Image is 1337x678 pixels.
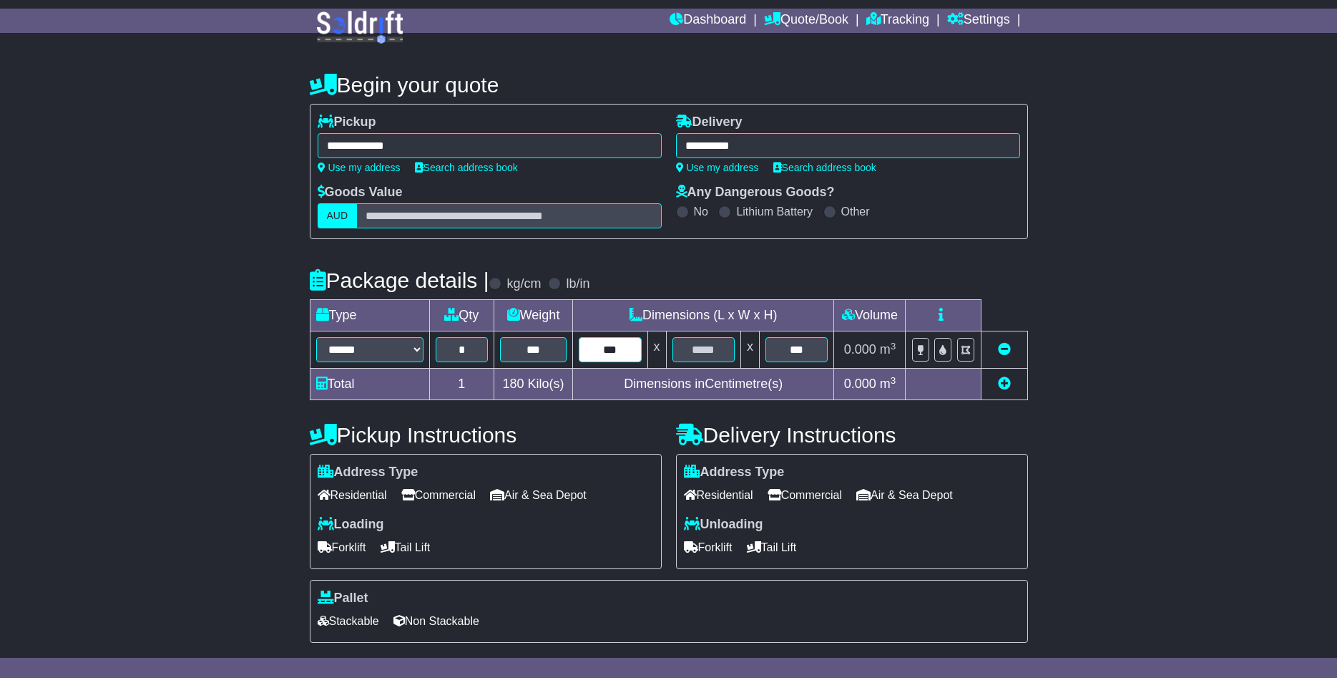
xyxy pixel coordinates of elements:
[429,369,494,400] td: 1
[676,162,759,173] a: Use my address
[747,536,797,558] span: Tail Lift
[310,73,1028,97] h4: Begin your quote
[891,341,896,352] sup: 3
[998,342,1011,357] a: Remove this item
[318,162,401,173] a: Use my address
[318,484,387,506] span: Residential
[736,205,813,218] label: Lithium Battery
[856,484,953,506] span: Air & Sea Depot
[566,276,589,292] label: lb/in
[676,115,743,130] label: Delivery
[393,610,479,632] span: Non Stackable
[647,331,666,369] td: x
[694,205,708,218] label: No
[318,591,368,606] label: Pallet
[318,610,379,632] span: Stackable
[676,423,1028,447] h4: Delivery Instructions
[866,9,929,33] a: Tracking
[573,369,834,400] td: Dimensions in Centimetre(s)
[318,115,376,130] label: Pickup
[880,377,896,391] span: m
[684,536,733,558] span: Forklift
[318,517,384,533] label: Loading
[998,377,1011,391] a: Add new item
[676,185,835,200] label: Any Dangerous Goods?
[429,300,494,331] td: Qty
[310,369,429,400] td: Total
[318,185,403,200] label: Goods Value
[490,484,587,506] span: Air & Sea Depot
[401,484,476,506] span: Commercial
[415,162,518,173] a: Search address book
[381,536,431,558] span: Tail Lift
[684,484,753,506] span: Residential
[891,375,896,386] sup: 3
[773,162,876,173] a: Search address book
[310,423,662,447] h4: Pickup Instructions
[310,300,429,331] td: Type
[684,465,785,480] label: Address Type
[506,276,541,292] label: kg/cm
[503,377,524,391] span: 180
[670,9,746,33] a: Dashboard
[494,300,573,331] td: Weight
[844,342,876,357] span: 0.000
[740,331,759,369] td: x
[844,377,876,391] span: 0.000
[318,203,358,228] label: AUD
[310,268,489,292] h4: Package details |
[764,9,848,33] a: Quote/Book
[880,342,896,357] span: m
[494,369,573,400] td: Kilo(s)
[768,484,842,506] span: Commercial
[947,9,1010,33] a: Settings
[834,300,906,331] td: Volume
[684,517,763,533] label: Unloading
[573,300,834,331] td: Dimensions (L x W x H)
[841,205,870,218] label: Other
[318,536,366,558] span: Forklift
[318,465,418,480] label: Address Type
